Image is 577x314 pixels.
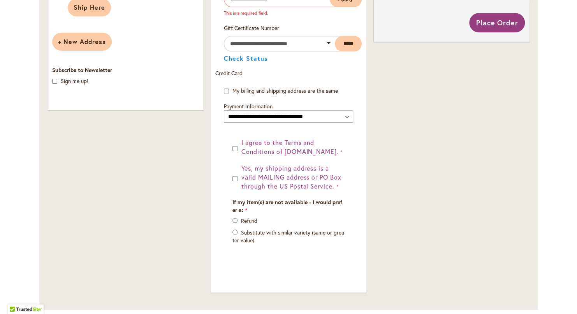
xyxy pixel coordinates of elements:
span: If my item(s) are not available - I would prefer a: [232,198,342,213]
span: Gift Certificate Number [224,24,279,32]
span: Subscribe to Newsletter [52,66,112,74]
iframe: Launch Accessibility Center [6,286,28,308]
button: New Address [52,33,112,51]
span: My billing and shipping address are the same [232,87,338,94]
span: Place Order [476,18,518,27]
span: Credit Card [215,69,243,77]
span: I agree to the Terms and Conditions of [DOMAIN_NAME]. [241,138,339,155]
button: Check Status [224,55,268,62]
label: Sign me up! [61,77,88,85]
span: Payment Information [224,102,273,110]
label: Substitute with similar variety (same or greater value) [232,229,344,244]
span: Yes, my shipping address is a valid MAILING address or PO Box through the US Postal Service. [241,164,341,190]
span: New Address [58,37,106,46]
div: This is a required field. [224,10,336,16]
span: Ship Here [74,3,105,11]
button: Place Order [469,13,525,32]
label: Refund [241,217,257,224]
